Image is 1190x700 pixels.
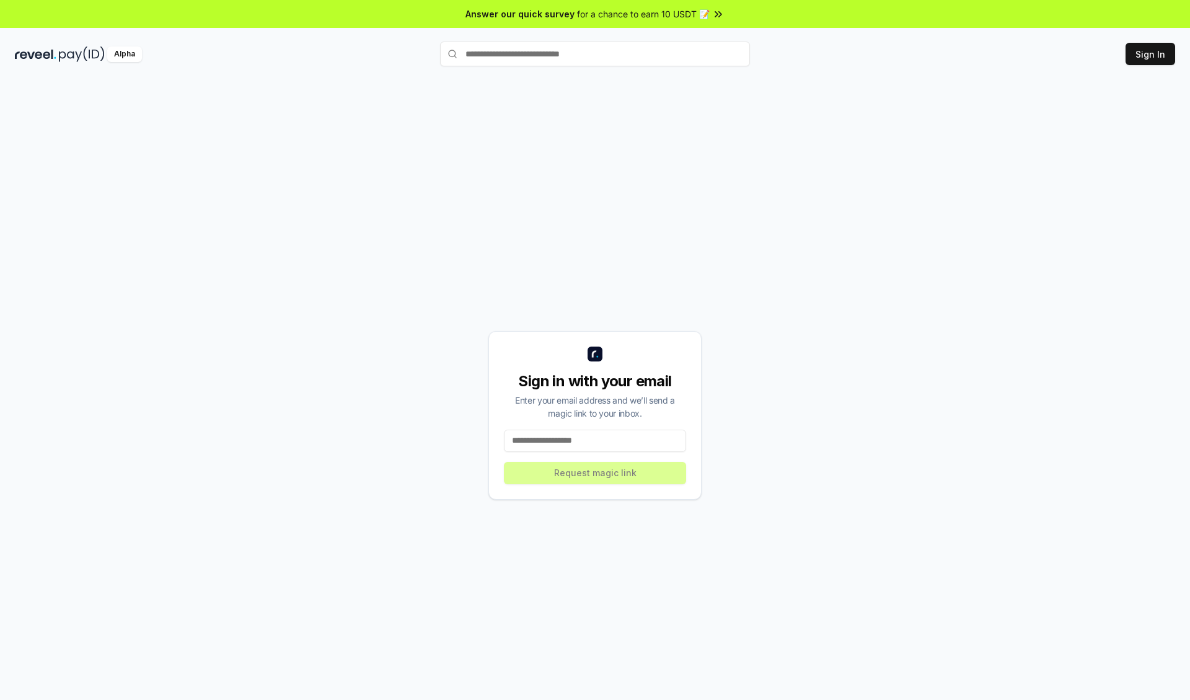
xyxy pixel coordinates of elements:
img: reveel_dark [15,47,56,62]
div: Sign in with your email [504,371,686,391]
div: Enter your email address and we’ll send a magic link to your inbox. [504,394,686,420]
span: Answer our quick survey [465,7,575,20]
button: Sign In [1126,43,1175,65]
img: logo_small [588,347,602,361]
div: Alpha [107,47,142,62]
img: pay_id [59,47,105,62]
span: for a chance to earn 10 USDT 📝 [577,7,710,20]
